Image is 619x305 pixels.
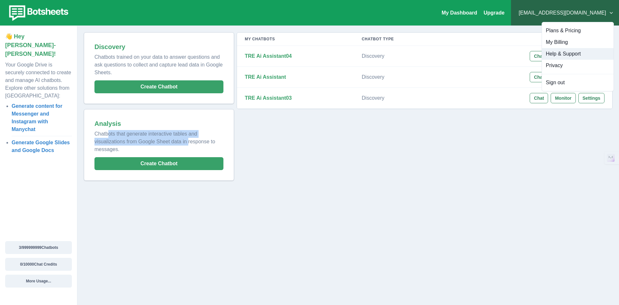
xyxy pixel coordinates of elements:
button: Sign out [542,77,614,88]
strong: TRE Ai Assistant [245,74,286,80]
button: 0/10000Chat Credits [5,258,72,271]
a: Upgrade [484,10,505,15]
p: Discovery [362,95,436,101]
button: Create Chatbot [94,80,223,93]
button: 3/999999999Chatbots [5,241,72,254]
p: Discovery [362,53,436,59]
button: Chat [530,93,548,103]
img: botsheets-logo.png [5,4,70,22]
button: Privacy [542,60,614,71]
button: Settings [578,93,604,103]
strong: TRE Ai Assistant03 [245,95,292,101]
button: More Usage... [5,275,72,288]
p: Chatbots that generate interactive tables and visualizations from Google Sheet data in response t... [94,127,223,153]
button: Create Chatbot [94,157,223,170]
button: Chat [530,51,548,61]
button: [EMAIL_ADDRESS][DOMAIN_NAME] [516,6,614,19]
p: 👋 Hey [PERSON_NAME]-[PERSON_NAME]! [5,32,72,58]
button: My Billing [542,36,614,48]
th: Actions [443,33,612,46]
button: Help & Support [542,48,614,60]
th: Chatbot Type [354,33,443,46]
a: Generate Google Slides and Google Docs [12,140,70,153]
button: Chat [530,72,548,82]
p: Your Google Drive is securely connected to create and manage AI chatbots. Explore other solutions... [5,58,72,100]
strong: TRE Ai Assistant04 [245,53,292,59]
button: Monitor [551,93,575,103]
p: Chatbots trained on your data to answer questions and ask questions to collect and capture lead d... [94,51,223,76]
h2: Analysis [94,120,223,127]
th: My Chatbots [237,33,354,46]
a: Generate content for Messenger and Instagram with Manychat [12,103,62,132]
p: Discovery [362,74,436,80]
a: My Dashboard [442,10,477,15]
button: Plans & Pricing [542,25,614,36]
h2: Discovery [94,43,223,51]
